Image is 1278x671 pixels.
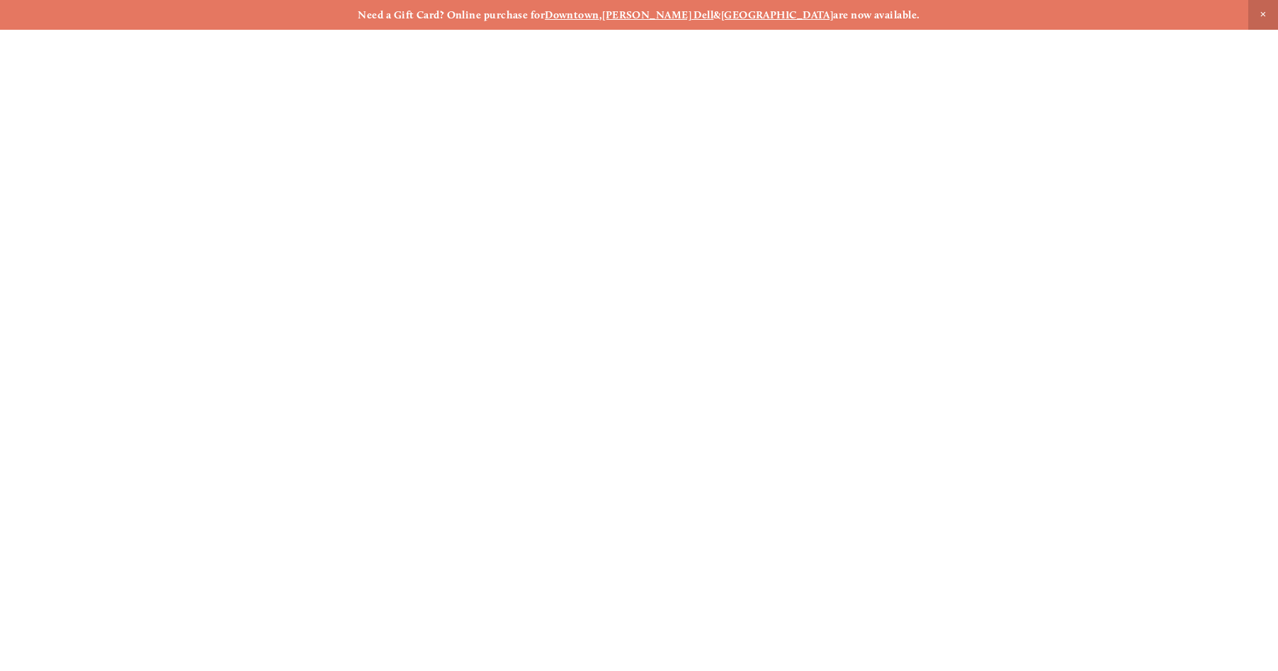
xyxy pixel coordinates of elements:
[545,9,599,21] a: Downtown
[599,9,602,21] strong: ,
[833,9,920,21] strong: are now available.
[358,9,545,21] strong: Need a Gift Card? Online purchase for
[721,9,834,21] a: [GEOGRAPHIC_DATA]
[602,9,713,21] a: [PERSON_NAME] Dell
[713,9,720,21] strong: &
